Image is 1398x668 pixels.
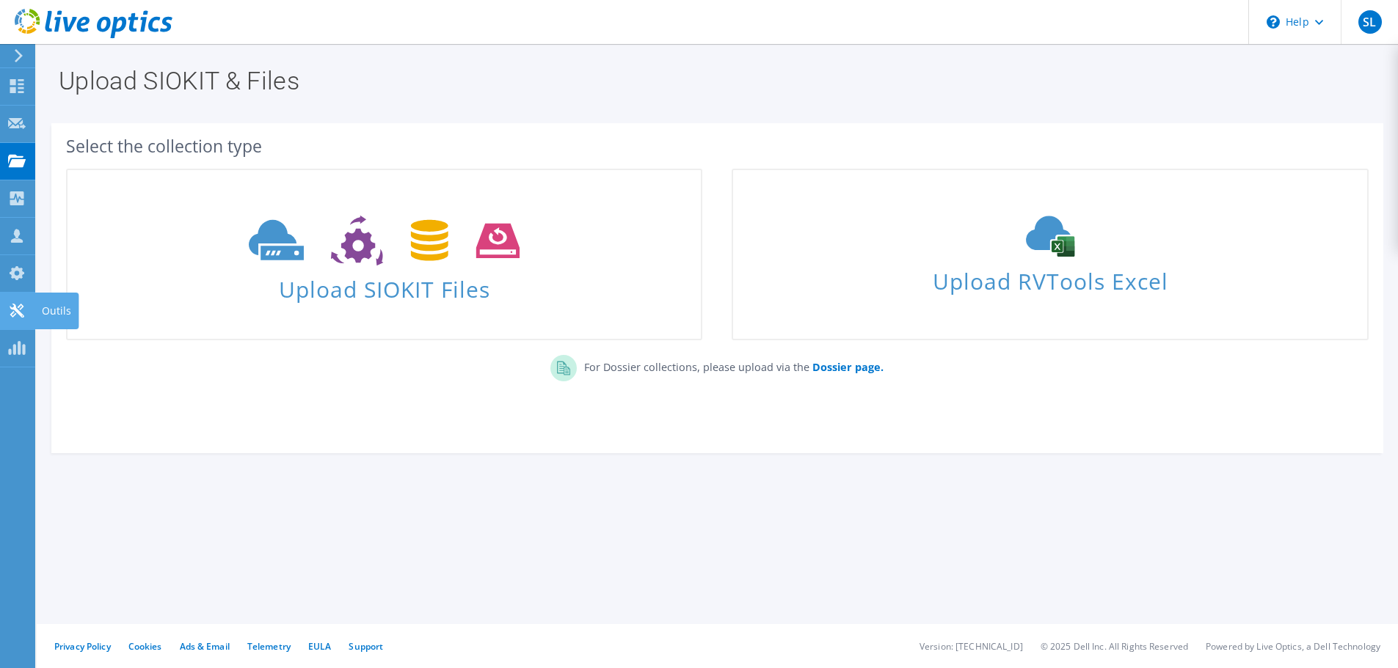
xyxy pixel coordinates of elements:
a: Dossier page. [809,360,884,374]
li: Version: [TECHNICAL_ID] [920,640,1023,653]
span: SL [1358,10,1382,34]
a: Cookies [128,640,162,653]
div: Outils [34,293,79,329]
svg: \n [1267,15,1280,29]
p: For Dossier collections, please upload via the [577,355,884,375]
li: Powered by Live Optics, a Dell Technology [1206,640,1380,653]
a: Upload RVTools Excel [732,169,1368,340]
li: © 2025 Dell Inc. All Rights Reserved [1041,640,1188,653]
h1: Upload SIOKIT & Files [59,68,1369,93]
span: Upload SIOKIT Files [68,269,701,301]
b: Dossier page. [812,360,884,374]
a: Privacy Policy [54,640,111,653]
a: Upload SIOKIT Files [66,169,702,340]
a: Telemetry [247,640,291,653]
div: Select the collection type [66,138,1369,154]
a: Support [349,640,383,653]
a: EULA [308,640,331,653]
a: Ads & Email [180,640,230,653]
span: Upload RVTools Excel [733,262,1366,293]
